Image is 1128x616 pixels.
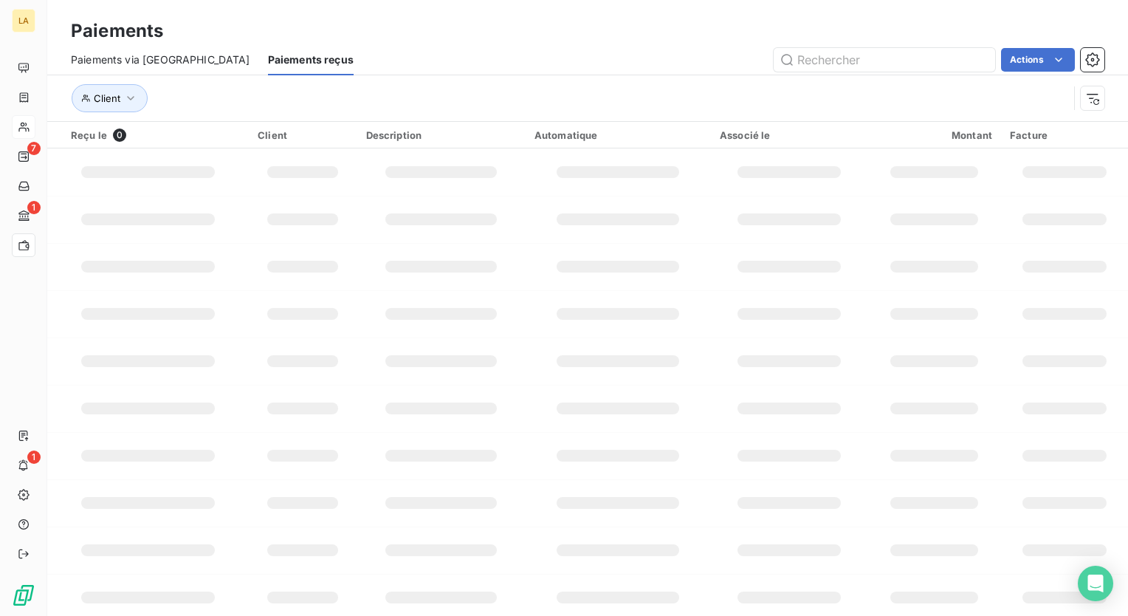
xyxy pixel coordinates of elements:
div: Montant [876,129,992,141]
button: Client [72,84,148,112]
img: Logo LeanPay [12,584,35,607]
span: 1 [27,201,41,214]
div: Facture [1010,129,1119,141]
div: Open Intercom Messenger [1078,566,1113,601]
span: 7 [27,142,41,155]
span: Paiements via [GEOGRAPHIC_DATA] [71,52,250,67]
div: Description [366,129,517,141]
span: 1 [27,451,41,464]
div: LA [12,9,35,32]
span: 0 [113,129,126,142]
div: Associé le [720,129,859,141]
div: Automatique [534,129,702,141]
div: Client [258,129,348,141]
button: Actions [1001,48,1075,72]
span: Client [94,92,120,104]
input: Rechercher [774,48,995,72]
div: Reçu le [71,129,240,142]
span: Paiements reçus [268,52,354,67]
h3: Paiements [71,18,163,44]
